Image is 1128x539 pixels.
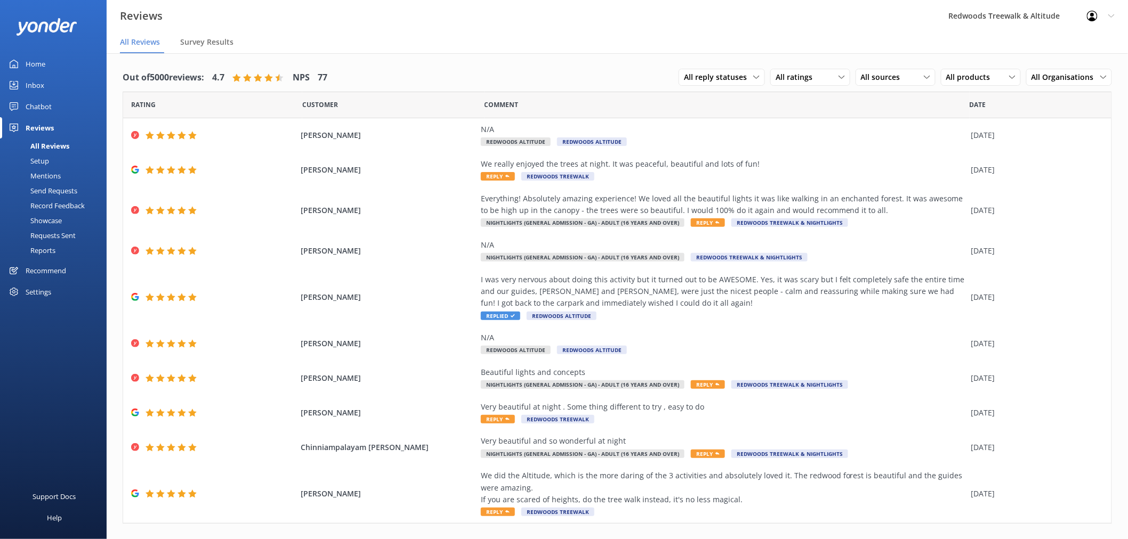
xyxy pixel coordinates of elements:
span: Redwoods Altitude [527,312,597,320]
span: Survey Results [180,37,233,47]
div: All Reviews [6,138,69,153]
span: Chinniampalayam [PERSON_NAME] [301,442,476,453]
span: All reply statuses [684,71,753,83]
img: yonder-white-logo.png [16,18,77,36]
a: Requests Sent [6,228,107,243]
div: Very beautiful at night . Some thing different to try , easy to do [481,401,966,413]
div: [DATE] [971,372,1098,384]
span: Date [970,100,986,110]
div: Very beautiful and so wonderful at night [481,435,966,447]
div: Chatbot [26,96,52,117]
div: Mentions [6,168,61,183]
span: All ratings [776,71,819,83]
span: [PERSON_NAME] [301,488,476,500]
span: Reply [481,415,515,423]
span: [PERSON_NAME] [301,291,476,303]
span: Reply [691,218,725,227]
div: Home [26,53,45,75]
div: [DATE] [971,245,1098,257]
span: Redwoods Treewalk & Nightlights [731,380,848,389]
div: [DATE] [971,442,1098,453]
span: Reply [691,450,725,458]
div: [DATE] [971,488,1098,500]
div: Inbox [26,75,44,96]
span: Nightlights (General Admission - GA) - Adult (16 years and over) [481,380,684,389]
span: All Reviews [120,37,160,47]
div: Showcase [6,213,62,228]
span: Reply [691,380,725,389]
div: I was very nervous about doing this activity but it turned out to be AWESOME. Yes, it was scary b... [481,274,966,309]
div: We did the Altitude, which is the more daring of the 3 activities and absolutely loved it. The re... [481,470,966,505]
h4: 77 [318,71,327,85]
span: Redwoods Treewalk & Nightlights [691,253,808,262]
span: All products [946,71,997,83]
span: Redwoods Treewalk & Nightlights [731,450,848,458]
a: Mentions [6,168,107,183]
span: Reply [481,172,515,181]
span: Replied [481,312,520,320]
div: [DATE] [971,129,1098,141]
a: Record Feedback [6,198,107,213]
span: Date [302,100,338,110]
div: Help [47,507,62,528]
div: Support Docs [33,486,76,507]
div: N/A [481,124,966,135]
div: [DATE] [971,338,1098,349]
span: Reply [481,508,515,516]
a: Showcase [6,213,107,228]
span: Nightlights (General Admission - GA) - Adult (16 years and over) [481,218,684,227]
span: Redwoods Treewalk [521,172,594,181]
h4: Out of 5000 reviews: [123,71,204,85]
div: Requests Sent [6,228,76,243]
div: Recommend [26,260,66,281]
span: All sources [861,71,907,83]
a: Reports [6,243,107,258]
div: Reviews [26,117,54,138]
span: Redwoods Treewalk [521,415,594,423]
h4: NPS [293,71,310,85]
span: [PERSON_NAME] [301,164,476,176]
span: [PERSON_NAME] [301,407,476,419]
span: Nightlights (General Admission - GA) - Adult (16 years and over) [481,253,684,262]
div: N/A [481,332,966,344]
div: [DATE] [971,291,1098,303]
span: [PERSON_NAME] [301,338,476,349]
div: Setup [6,153,49,168]
div: N/A [481,239,966,251]
div: We really enjoyed the trees at night. It was peaceful, beautiful and lots of fun! [481,158,966,170]
div: Settings [26,281,51,303]
div: Reports [6,243,55,258]
a: Send Requests [6,183,107,198]
span: Question [485,100,519,110]
span: Redwoods Treewalk & Nightlights [731,218,848,227]
span: Redwoods Altitude [481,346,551,354]
div: [DATE] [971,407,1098,419]
span: Nightlights (General Admission - GA) - Adult (16 years and over) [481,450,684,458]
div: Record Feedback [6,198,85,213]
div: Everything! Absolutely amazing experience! We loved all the beautiful lights it was like walking ... [481,193,966,217]
a: All Reviews [6,138,107,153]
span: [PERSON_NAME] [301,129,476,141]
a: Setup [6,153,107,168]
div: Beautiful lights and concepts [481,366,966,378]
div: [DATE] [971,164,1098,176]
div: [DATE] [971,205,1098,216]
span: Redwoods Altitude [557,346,627,354]
span: [PERSON_NAME] [301,205,476,216]
h3: Reviews [120,7,163,24]
span: Redwoods Altitude [481,137,551,146]
span: Redwoods Altitude [557,137,627,146]
span: All Organisations [1032,71,1100,83]
h4: 4.7 [212,71,224,85]
div: Send Requests [6,183,77,198]
span: Redwoods Treewalk [521,508,594,516]
span: [PERSON_NAME] [301,245,476,257]
span: [PERSON_NAME] [301,372,476,384]
span: Date [131,100,156,110]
